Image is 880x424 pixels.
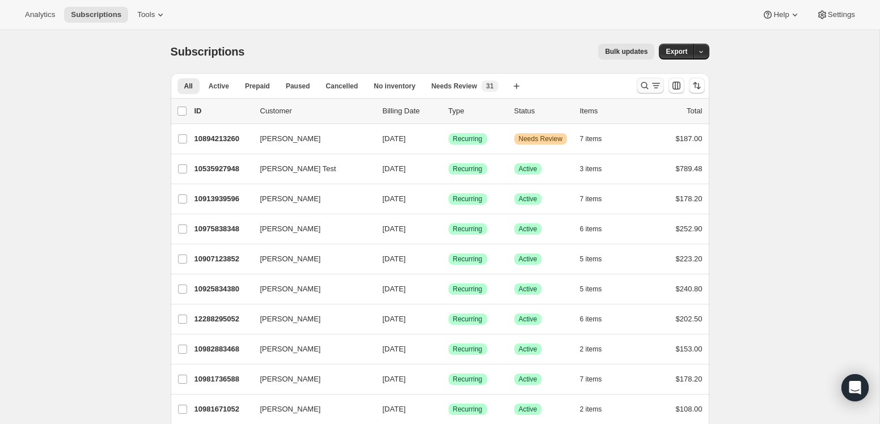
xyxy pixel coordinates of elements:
[580,134,602,143] span: 7 items
[194,281,703,297] div: 10925834380[PERSON_NAME][DATE]SuccessRecurringSuccessActive5 items$240.80
[676,164,703,173] span: $789.48
[580,341,615,357] button: 2 items
[260,163,336,175] span: [PERSON_NAME] Test
[260,105,374,117] p: Customer
[383,255,406,263] span: [DATE]
[605,47,648,56] span: Bulk updates
[519,134,562,143] span: Needs Review
[580,191,615,207] button: 7 items
[253,340,367,358] button: [PERSON_NAME]
[519,285,538,294] span: Active
[194,193,251,205] p: 10913939596
[260,374,321,385] span: [PERSON_NAME]
[383,345,406,353] span: [DATE]
[194,223,251,235] p: 10975838348
[453,164,483,173] span: Recurring
[453,285,483,294] span: Recurring
[383,105,439,117] p: Billing Date
[253,250,367,268] button: [PERSON_NAME]
[194,253,251,265] p: 10907123852
[486,82,493,91] span: 31
[194,133,251,145] p: 10894213260
[383,194,406,203] span: [DATE]
[260,404,321,415] span: [PERSON_NAME]
[580,255,602,264] span: 5 items
[666,47,687,56] span: Export
[260,313,321,325] span: [PERSON_NAME]
[194,311,703,327] div: 12288295052[PERSON_NAME][DATE]SuccessRecurringSuccessActive6 items$202.50
[519,405,538,414] span: Active
[383,134,406,143] span: [DATE]
[245,82,270,91] span: Prepaid
[828,10,855,19] span: Settings
[580,194,602,203] span: 7 items
[773,10,789,19] span: Help
[194,371,703,387] div: 10981736588[PERSON_NAME][DATE]SuccessRecurringSuccessActive7 items$178.20
[194,221,703,237] div: 10975838348[PERSON_NAME][DATE]SuccessRecurringSuccessActive6 items$252.90
[260,344,321,355] span: [PERSON_NAME]
[519,255,538,264] span: Active
[383,224,406,233] span: [DATE]
[676,315,703,323] span: $202.50
[194,344,251,355] p: 10982883468
[659,44,694,60] button: Export
[453,194,483,203] span: Recurring
[519,375,538,384] span: Active
[676,194,703,203] span: $178.20
[689,78,705,94] button: Sort the results
[453,224,483,234] span: Recurring
[194,191,703,207] div: 10913939596[PERSON_NAME][DATE]SuccessRecurringSuccessActive7 items$178.20
[260,253,321,265] span: [PERSON_NAME]
[184,82,193,91] span: All
[383,375,406,383] span: [DATE]
[580,311,615,327] button: 6 items
[580,161,615,177] button: 3 items
[676,134,703,143] span: $187.00
[580,375,602,384] span: 7 items
[676,345,703,353] span: $153.00
[253,400,367,418] button: [PERSON_NAME]
[260,133,321,145] span: [PERSON_NAME]
[637,78,664,94] button: Search and filter results
[514,105,571,117] p: Status
[453,134,483,143] span: Recurring
[383,405,406,413] span: [DATE]
[453,405,483,414] span: Recurring
[580,281,615,297] button: 5 items
[580,221,615,237] button: 6 items
[253,190,367,208] button: [PERSON_NAME]
[194,404,251,415] p: 10981671052
[194,131,703,147] div: 10894213260[PERSON_NAME][DATE]SuccessRecurringWarningNeeds Review7 items$187.00
[194,313,251,325] p: 12288295052
[519,194,538,203] span: Active
[676,375,703,383] span: $178.20
[383,164,406,173] span: [DATE]
[453,375,483,384] span: Recurring
[580,224,602,234] span: 6 items
[453,345,483,354] span: Recurring
[580,371,615,387] button: 7 items
[580,345,602,354] span: 2 items
[25,10,55,19] span: Analytics
[253,160,367,178] button: [PERSON_NAME] Test
[676,285,703,293] span: $240.80
[326,82,358,91] span: Cancelled
[676,224,703,233] span: $252.90
[194,283,251,295] p: 10925834380
[383,285,406,293] span: [DATE]
[580,315,602,324] span: 6 items
[260,223,321,235] span: [PERSON_NAME]
[676,255,703,263] span: $223.20
[253,310,367,328] button: [PERSON_NAME]
[580,401,615,417] button: 2 items
[580,105,637,117] div: Items
[18,7,62,23] button: Analytics
[194,341,703,357] div: 10982883468[PERSON_NAME][DATE]SuccessRecurringSuccessActive2 items$153.00
[507,78,526,94] button: Create new view
[286,82,310,91] span: Paused
[580,251,615,267] button: 5 items
[580,405,602,414] span: 2 items
[580,131,615,147] button: 7 items
[431,82,477,91] span: Needs Review
[580,285,602,294] span: 5 items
